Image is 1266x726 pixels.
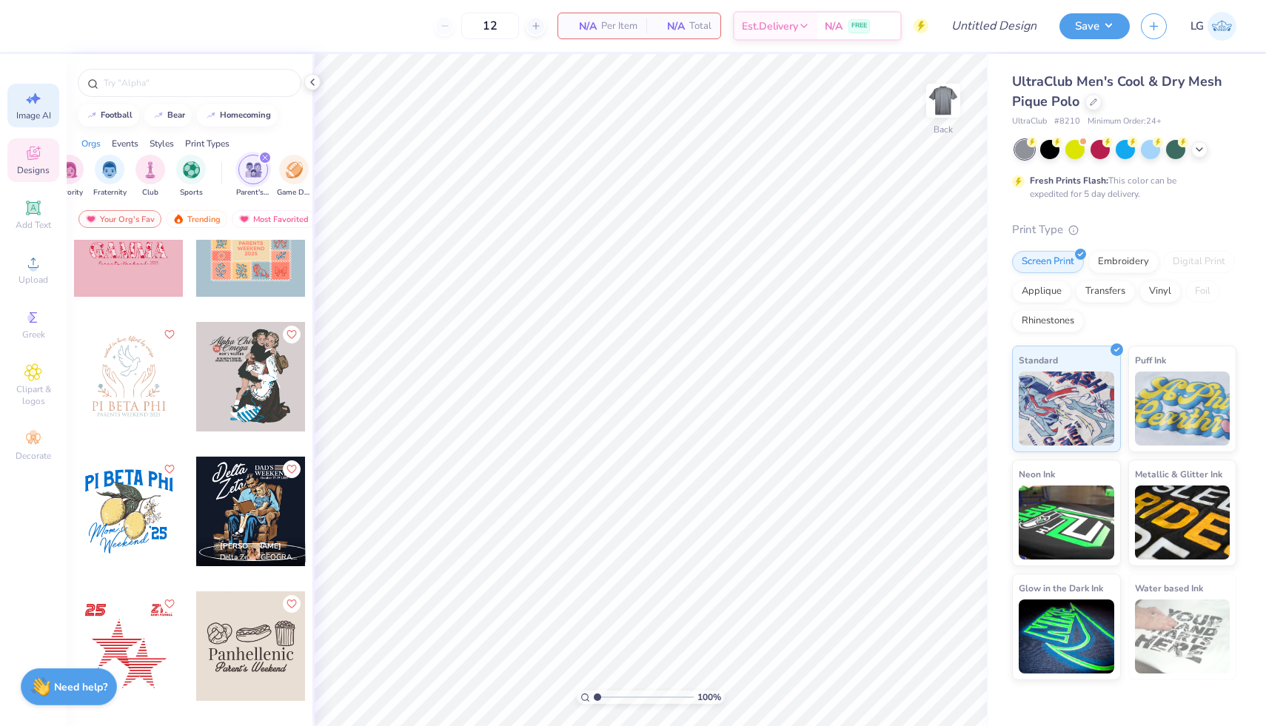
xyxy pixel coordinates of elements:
[1012,310,1084,332] div: Rhinestones
[220,111,271,119] div: homecoming
[1012,280,1071,303] div: Applique
[277,187,311,198] span: Game Day
[81,137,101,150] div: Orgs
[1059,13,1130,39] button: Save
[689,19,711,34] span: Total
[283,460,301,478] button: Like
[1208,12,1236,41] img: Lauren Gonzalvo
[1135,466,1222,482] span: Metallic & Glitter Ink
[54,680,107,694] strong: Need help?
[220,552,300,563] span: Delta Zeta, [GEOGRAPHIC_DATA]
[1012,251,1084,273] div: Screen Print
[1135,372,1230,446] img: Puff Ink
[205,111,217,120] img: trend_line.gif
[173,214,184,224] img: trending.gif
[185,137,230,150] div: Print Types
[1088,115,1162,128] span: Minimum Order: 24 +
[940,11,1048,41] input: Untitled Design
[183,161,200,178] img: Sports Image
[54,155,84,198] div: filter for Sorority
[461,13,519,39] input: – –
[180,187,203,198] span: Sports
[101,111,133,119] div: football
[1163,251,1235,273] div: Digital Print
[283,595,301,613] button: Like
[142,187,158,198] span: Club
[142,161,158,178] img: Club Image
[1135,352,1166,368] span: Puff Ink
[102,75,292,90] input: Try "Alpha"
[85,214,97,224] img: most_fav.gif
[7,383,59,407] span: Clipart & logos
[19,274,48,286] span: Upload
[166,210,227,228] div: Trending
[286,161,303,178] img: Game Day Image
[851,21,867,31] span: FREE
[16,219,51,231] span: Add Text
[1012,221,1236,238] div: Print Type
[93,155,127,198] button: filter button
[825,19,843,34] span: N/A
[928,86,958,115] img: Back
[1135,485,1230,559] img: Metallic & Glitter Ink
[238,214,250,224] img: most_fav.gif
[61,161,78,178] img: Sorority Image
[161,595,178,613] button: Like
[161,460,178,478] button: Like
[742,19,798,34] span: Est. Delivery
[17,164,50,176] span: Designs
[1019,599,1114,673] img: Glow in the Dark Ink
[697,690,721,704] span: 100 %
[1019,352,1058,368] span: Standard
[655,19,685,34] span: N/A
[232,210,315,228] div: Most Favorited
[277,155,311,198] div: filter for Game Day
[1190,18,1204,35] span: LG
[601,19,637,34] span: Per Item
[86,111,98,120] img: trend_line.gif
[176,155,206,198] div: filter for Sports
[236,155,270,198] div: filter for Parent's Weekend
[283,326,301,343] button: Like
[1019,485,1114,559] img: Neon Ink
[1030,175,1108,186] strong: Fresh Prints Flash:
[1019,372,1114,446] img: Standard
[1190,12,1236,41] a: LG
[78,210,161,228] div: Your Org's Fav
[1076,280,1135,303] div: Transfers
[1012,115,1047,128] span: UltraClub
[176,155,206,198] button: filter button
[236,155,270,198] button: filter button
[1135,599,1230,673] img: Water based Ink
[78,104,139,127] button: football
[567,19,597,34] span: N/A
[16,450,51,462] span: Decorate
[161,326,178,343] button: Like
[197,104,278,127] button: homecoming
[167,111,185,119] div: bear
[220,541,281,551] span: [PERSON_NAME]
[144,104,192,127] button: bear
[16,110,51,121] span: Image AI
[22,329,45,340] span: Greek
[245,161,262,178] img: Parent's Weekend Image
[101,161,118,178] img: Fraternity Image
[54,155,84,198] button: filter button
[93,155,127,198] div: filter for Fraternity
[1185,280,1220,303] div: Foil
[934,123,953,136] div: Back
[112,137,138,150] div: Events
[135,155,165,198] div: filter for Club
[1012,73,1222,110] span: UltraClub Men's Cool & Dry Mesh Pique Polo
[135,155,165,198] button: filter button
[1019,466,1055,482] span: Neon Ink
[1030,174,1212,201] div: This color can be expedited for 5 day delivery.
[1088,251,1159,273] div: Embroidery
[150,137,174,150] div: Styles
[1135,580,1203,596] span: Water based Ink
[153,111,164,120] img: trend_line.gif
[236,187,270,198] span: Parent's Weekend
[1054,115,1080,128] span: # 8210
[1019,580,1103,596] span: Glow in the Dark Ink
[277,155,311,198] button: filter button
